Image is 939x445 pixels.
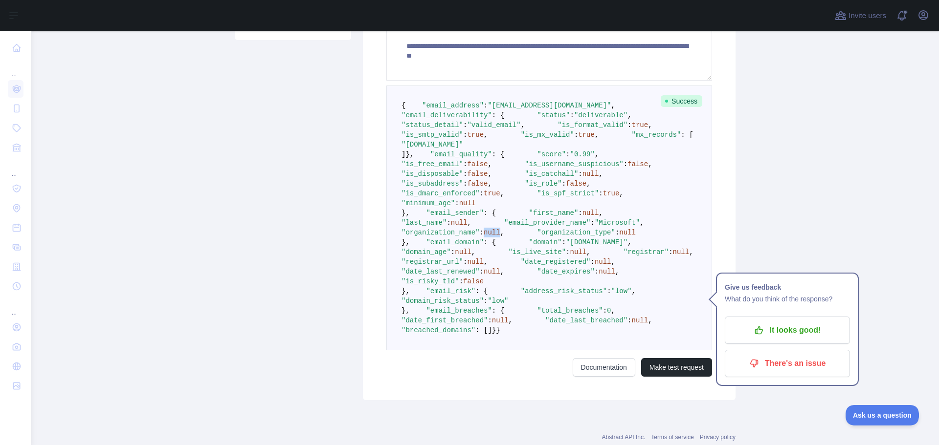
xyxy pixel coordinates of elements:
[402,297,484,305] span: "domain_risk_status"
[426,238,484,246] span: "email_domain"
[402,160,463,168] span: "is_free_email"
[566,248,570,256] span: :
[537,111,570,119] span: "status"
[500,229,504,236] span: ,
[463,121,467,129] span: :
[484,102,488,109] span: :
[402,219,447,227] span: "last_name"
[492,111,504,119] span: : {
[700,434,736,441] a: Privacy policy
[570,150,595,158] span: "0.99"
[496,326,500,334] span: }
[8,297,23,317] div: ...
[488,297,508,305] span: "low"
[488,160,492,168] span: ,
[624,248,669,256] span: "registrar"
[562,180,566,188] span: :
[8,158,23,178] div: ...
[846,405,919,425] iframe: Toggle Customer Support
[582,170,599,178] span: null
[619,190,623,197] span: ,
[545,317,627,324] span: "date_last_breached"
[537,229,615,236] span: "organization_type"
[574,131,578,139] span: :
[627,121,631,129] span: :
[849,10,886,21] span: Invite users
[651,434,693,441] a: Terms of service
[619,229,636,236] span: null
[602,434,646,441] a: Abstract API Inc.
[402,111,492,119] span: "email_deliverability"
[467,121,520,129] span: "valid_email"
[632,131,681,139] span: "mx_records"
[402,141,463,148] span: "[DOMAIN_NAME]"
[475,326,492,334] span: : []
[402,131,463,139] span: "is_smtp_valid"
[566,150,570,158] span: :
[591,219,595,227] span: :
[574,111,627,119] span: "deliverable"
[578,131,595,139] span: true
[426,287,475,295] span: "email_risk"
[833,8,888,23] button: Invite users
[467,258,484,266] span: null
[467,170,488,178] span: false
[537,268,595,275] span: "date_expires"
[648,160,652,168] span: ,
[484,238,496,246] span: : {
[595,131,599,139] span: ,
[402,229,480,236] span: "organization_name"
[607,287,611,295] span: :
[537,150,566,158] span: "score"
[603,307,607,315] span: :
[500,190,504,197] span: ,
[463,180,467,188] span: :
[570,111,574,119] span: :
[566,180,586,188] span: false
[648,121,652,129] span: ,
[566,238,627,246] span: "[DOMAIN_NAME]"
[599,268,615,275] span: null
[648,317,652,324] span: ,
[405,150,414,158] span: },
[725,317,850,344] button: It looks good!
[595,268,599,275] span: :
[402,307,410,315] span: },
[599,190,603,197] span: :
[402,150,405,158] span: ]
[525,180,562,188] span: "is_role"
[562,238,566,246] span: :
[611,287,632,295] span: "low"
[627,160,648,168] span: false
[484,258,488,266] span: ,
[455,248,471,256] span: null
[480,190,484,197] span: :
[402,287,410,295] span: },
[537,190,599,197] span: "is_spf_strict"
[603,190,620,197] span: true
[607,307,611,315] span: 0
[484,229,500,236] span: null
[595,150,599,158] span: ,
[402,258,463,266] span: "registrar_url"
[661,95,702,107] span: Success
[537,307,603,315] span: "total_breaches"
[492,307,504,315] span: : {
[689,248,693,256] span: ,
[8,59,23,78] div: ...
[402,326,475,334] span: "breached_domains"
[521,258,591,266] span: "date_registered"
[573,358,635,377] a: Documentation
[529,209,578,217] span: "first_name"
[430,150,492,158] span: "email_quality"
[582,209,599,217] span: null
[525,170,578,178] span: "is_catchall"
[488,180,492,188] span: ,
[673,248,690,256] span: null
[586,180,590,188] span: ,
[595,219,640,227] span: "Microsoft"
[451,219,468,227] span: null
[611,307,615,315] span: ,
[402,238,410,246] span: },
[586,248,590,256] span: ,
